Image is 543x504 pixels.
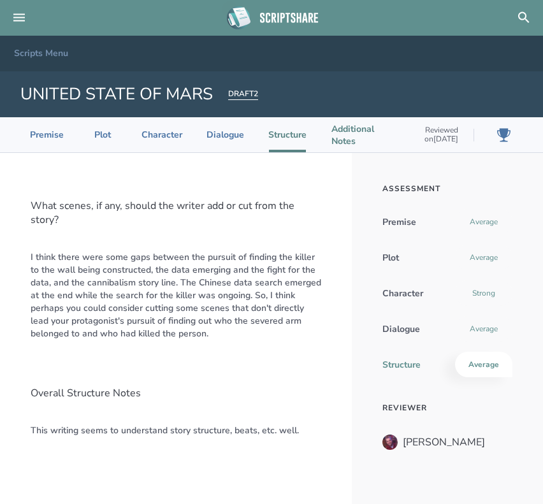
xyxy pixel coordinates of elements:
h2: What scenes, if any, should the writer add or cut from the story? [31,199,321,227]
h3: Assessment [382,184,512,194]
div: Average [455,352,512,377]
li: Dialogue [207,117,243,152]
li: Plot [89,117,117,152]
img: user_1718118867-crop.jpg [382,435,398,450]
div: Premise [382,216,416,228]
p: I think there were some gaps between the pursuit of finding the killer to the wall being construc... [31,251,321,340]
li: Premise [31,117,63,152]
div: Average [455,245,512,270]
div: DRAFT2 [228,89,258,100]
button: Scripts Menu [3,36,79,71]
div: Average [455,316,512,342]
p: This writing seems to understand story structure, beats, etc. well. [31,424,321,437]
div: Character [382,287,423,299]
h3: Reviewer [382,403,512,413]
li: Additional Notes [331,117,399,152]
div: [PERSON_NAME] [403,436,485,448]
div: Structure [382,359,421,371]
div: Strong [455,280,512,306]
li: Character [142,117,182,152]
h2: Overall Structure Notes [31,386,321,400]
div: Dialogue [382,323,420,335]
div: Plot [382,252,399,264]
li: Structure [269,117,306,152]
div: Average [455,209,512,234]
a: [PERSON_NAME] [382,428,512,456]
li: Reviewed on [DATE] [424,129,474,141]
h1: UNITED STATE OF MARS [20,83,213,106]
